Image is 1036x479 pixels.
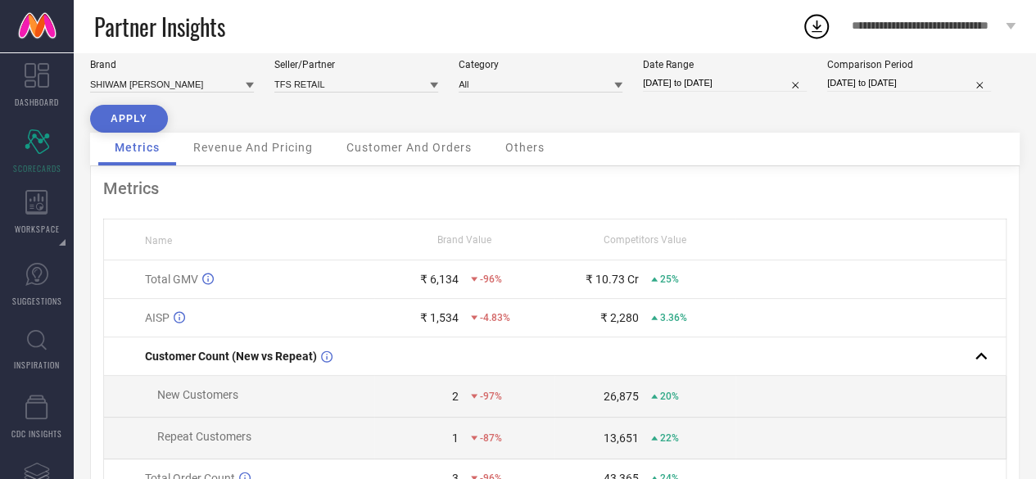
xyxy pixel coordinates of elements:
[346,141,472,154] span: Customer And Orders
[505,141,545,154] span: Others
[459,59,622,70] div: Category
[420,311,459,324] div: ₹ 1,534
[94,10,225,43] span: Partner Insights
[157,388,238,401] span: New Customers
[13,162,61,174] span: SCORECARDS
[145,235,172,246] span: Name
[90,105,168,133] button: APPLY
[145,311,170,324] span: AISP
[660,273,679,285] span: 25%
[604,390,639,403] div: 26,875
[15,96,59,108] span: DASHBOARD
[90,59,254,70] div: Brand
[274,59,438,70] div: Seller/Partner
[103,178,1007,198] div: Metrics
[193,141,313,154] span: Revenue And Pricing
[480,432,502,444] span: -87%
[480,312,510,323] span: -4.83%
[145,350,317,363] span: Customer Count (New vs Repeat)
[660,432,679,444] span: 22%
[145,273,198,286] span: Total GMV
[115,141,160,154] span: Metrics
[827,59,991,70] div: Comparison Period
[586,273,639,286] div: ₹ 10.73 Cr
[660,312,687,323] span: 3.36%
[452,390,459,403] div: 2
[802,11,831,41] div: Open download list
[600,311,639,324] div: ₹ 2,280
[14,359,60,371] span: INSPIRATION
[604,234,686,246] span: Competitors Value
[452,432,459,445] div: 1
[11,427,62,440] span: CDC INSIGHTS
[604,432,639,445] div: 13,651
[643,59,807,70] div: Date Range
[660,391,679,402] span: 20%
[12,295,62,307] span: SUGGESTIONS
[420,273,459,286] div: ₹ 6,134
[437,234,491,246] span: Brand Value
[827,75,991,92] input: Select comparison period
[480,273,502,285] span: -96%
[157,430,251,443] span: Repeat Customers
[480,391,502,402] span: -97%
[15,223,60,235] span: WORKSPACE
[643,75,807,92] input: Select date range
